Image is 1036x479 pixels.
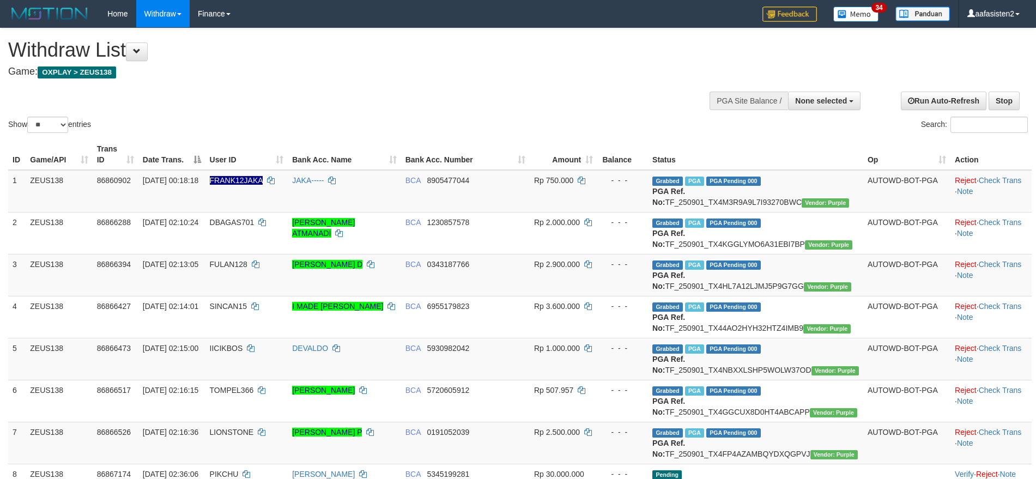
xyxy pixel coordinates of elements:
td: ZEUS138 [26,422,92,464]
a: Note [957,229,973,238]
span: 86866526 [97,428,131,436]
span: Copy 5720605912 to clipboard [427,386,469,395]
span: Marked by aafpengsreynich [685,344,704,354]
label: Show entries [8,117,91,133]
th: Op: activate to sort column ascending [863,139,950,170]
span: BCA [405,344,421,353]
span: [DATE] 00:18:18 [143,176,198,185]
span: 86866288 [97,218,131,227]
button: None selected [788,92,861,110]
th: Date Trans.: activate to sort column descending [138,139,205,170]
a: Note [957,439,973,447]
td: ZEUS138 [26,254,92,296]
input: Search: [950,117,1028,133]
span: Copy 0191052039 to clipboard [427,428,469,436]
span: [DATE] 02:14:01 [143,302,198,311]
span: BCA [405,470,421,478]
td: AUTOWD-BOT-PGA [863,296,950,338]
span: [DATE] 02:36:06 [143,470,198,478]
span: Vendor URL: https://trx4.1velocity.biz [810,408,857,417]
span: LIONSTONE [210,428,254,436]
th: Game/API: activate to sort column ascending [26,139,92,170]
a: DEVALDO [292,344,328,353]
td: 7 [8,422,26,464]
td: ZEUS138 [26,170,92,213]
td: AUTOWD-BOT-PGA [863,338,950,380]
a: Reject [976,470,998,478]
a: Note [957,397,973,405]
td: 5 [8,338,26,380]
div: - - - [602,175,644,186]
span: Vendor URL: https://trx4.1velocity.biz [811,366,859,375]
td: TF_250901_TX4FP4AZAMBQYDXQGPVJ [648,422,863,464]
th: Bank Acc. Number: activate to sort column ascending [401,139,530,170]
span: Rp 2.500.000 [534,428,580,436]
a: Reject [955,344,977,353]
td: · · [950,296,1032,338]
span: OXPLAY > ZEUS138 [38,66,116,78]
span: 86866427 [97,302,131,311]
span: FULAN128 [210,260,247,269]
td: 3 [8,254,26,296]
a: I MADE [PERSON_NAME] [292,302,383,311]
span: Marked by aafpengsreynich [685,428,704,438]
a: Check Trans [979,218,1022,227]
td: TF_250901_TX4KGGLYMO6A31EBI7BP [648,212,863,254]
span: Vendor URL: https://trx4.1velocity.biz [802,198,849,208]
td: AUTOWD-BOT-PGA [863,380,950,422]
a: Reject [955,176,977,185]
span: Rp 2.900.000 [534,260,580,269]
span: 86866473 [97,344,131,353]
span: 34 [871,3,886,13]
div: - - - [602,259,644,270]
span: Copy 8905477044 to clipboard [427,176,469,185]
td: TF_250901_TX44AO2HYH32HTZ4IMB9 [648,296,863,338]
span: IICIKBOS [210,344,243,353]
a: Note [957,355,973,363]
img: Feedback.jpg [762,7,817,22]
span: Grabbed [652,428,683,438]
div: - - - [602,343,644,354]
td: AUTOWD-BOT-PGA [863,422,950,464]
span: BCA [405,302,421,311]
td: ZEUS138 [26,380,92,422]
span: SINCAN15 [210,302,247,311]
td: 6 [8,380,26,422]
a: Note [957,313,973,322]
span: Marked by aafpengsreynich [685,177,704,186]
th: Trans ID: activate to sort column ascending [93,139,138,170]
span: PGA Pending [706,428,761,438]
b: PGA Ref. No: [652,313,685,332]
span: Copy 1230857578 to clipboard [427,218,469,227]
span: BCA [405,260,421,269]
span: Copy 5930982042 to clipboard [427,344,469,353]
span: Marked by aafpengsreynich [685,260,704,270]
b: PGA Ref. No: [652,229,685,248]
span: [DATE] 02:15:00 [143,344,198,353]
a: Check Trans [979,344,1022,353]
td: · · [950,170,1032,213]
img: Button%20Memo.svg [833,7,879,22]
img: panduan.png [895,7,950,21]
b: PGA Ref. No: [652,271,685,290]
a: Check Trans [979,176,1022,185]
span: Nama rekening ada tanda titik/strip, harap diedit [210,176,263,185]
a: [PERSON_NAME] P [292,428,362,436]
span: PGA Pending [706,302,761,312]
img: MOTION_logo.png [8,5,91,22]
a: [PERSON_NAME] D [292,260,362,269]
b: PGA Ref. No: [652,187,685,207]
a: Run Auto-Refresh [901,92,986,110]
a: Check Trans [979,386,1022,395]
a: Stop [989,92,1020,110]
span: 86866394 [97,260,131,269]
td: · · [950,338,1032,380]
td: TF_250901_TX4HL7A12LJMJ5P9G7GG [648,254,863,296]
span: Rp 1.000.000 [534,344,580,353]
td: · · [950,422,1032,464]
td: AUTOWD-BOT-PGA [863,254,950,296]
span: Rp 507.957 [534,386,573,395]
td: ZEUS138 [26,212,92,254]
span: PGA Pending [706,260,761,270]
span: BCA [405,218,421,227]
